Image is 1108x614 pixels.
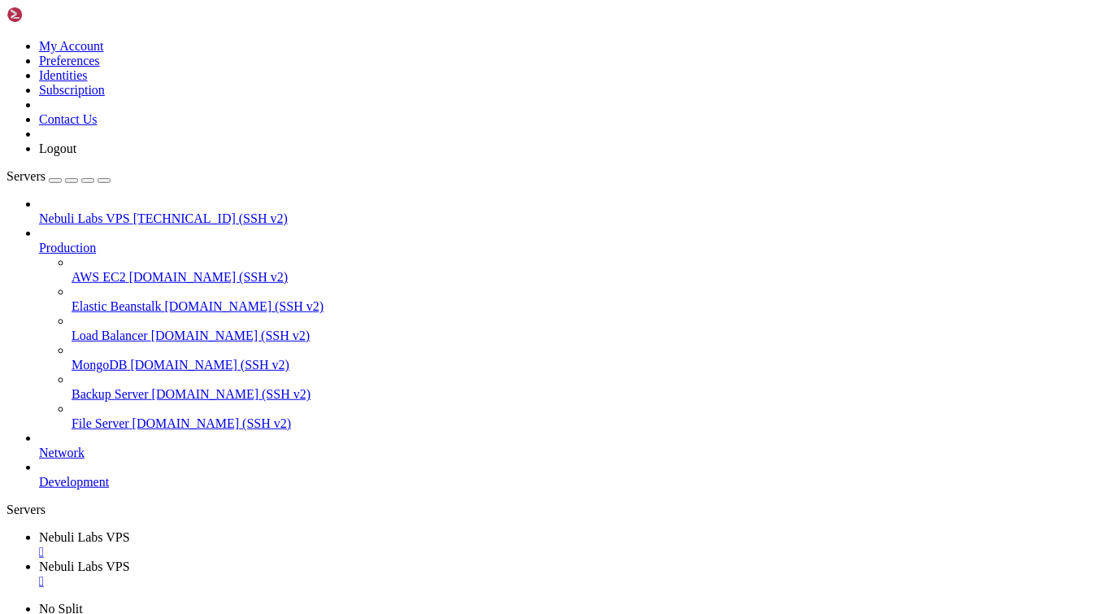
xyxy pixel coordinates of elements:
[39,226,1101,431] li: Production
[7,7,897,20] x-row: Welcome to Ubuntu 24.04.3 LTS (GNU/Linux 6.8.0-84-generic x86_64)
[39,241,1101,255] a: Production
[39,197,1101,226] li: Nebuli Labs VPS [TECHNICAL_ID] (SSH v2)
[39,560,130,573] span: Nebuli Labs VPS
[39,460,1101,490] li: Development
[39,530,1101,560] a: Nebuli Labs VPS
[39,241,96,255] span: Production
[72,387,149,401] span: Backup Server
[39,475,1101,490] a: Development
[7,145,897,159] x-row: Memory usage: 23% IPv4 address for eth0: [TECHNICAL_ID]
[72,255,1101,285] li: AWS EC2 [DOMAIN_NAME] (SSH v2)
[72,387,1101,402] a: Backup Server [DOMAIN_NAME] (SSH v2)
[72,358,127,372] span: MongoDB
[72,270,126,284] span: AWS EC2
[39,560,1101,589] a: Nebuli Labs VPS
[72,270,1101,285] a: AWS EC2 [DOMAIN_NAME] (SSH v2)
[39,142,76,155] a: Logout
[7,159,897,172] x-row: Swap usage: 0%
[165,299,324,313] span: [DOMAIN_NAME] (SSH v2)
[130,358,289,372] span: [DOMAIN_NAME] (SSH v2)
[7,297,897,311] x-row: To see these additional updates run: apt list --upgradable
[39,545,1101,560] a: 
[72,416,129,430] span: File Server
[133,416,292,430] span: [DOMAIN_NAME] (SSH v2)
[151,329,311,342] span: [DOMAIN_NAME] (SSH v2)
[72,343,1101,372] li: MongoDB [DOMAIN_NAME] (SSH v2)
[7,169,46,183] span: Servers
[7,117,897,131] x-row: System load: 0.06 Processes: 119
[39,83,105,97] a: Subscription
[39,446,85,459] span: Network
[39,68,88,82] a: Identities
[7,131,897,145] x-row: Usage of /: 49.5% of 8.89GB Users logged in: 0
[7,394,897,407] x-row: Last login: [DATE] from [TECHNICAL_ID]
[39,475,109,489] span: Development
[39,530,130,544] span: Nebuli Labs VPS
[133,211,288,225] span: [TECHNICAL_ID] (SSH v2)
[39,574,1101,589] a: 
[7,48,897,62] x-row: * Management: [URL][DOMAIN_NAME]
[157,407,163,421] div: (22, 29)
[72,299,1101,314] a: Elastic Beanstalk [DOMAIN_NAME] (SSH v2)
[7,228,897,242] x-row: [URL][DOMAIN_NAME]
[72,416,1101,431] a: File Server [DOMAIN_NAME] (SSH v2)
[129,270,289,284] span: [DOMAIN_NAME] (SSH v2)
[72,329,148,342] span: Load Balancer
[7,169,111,183] a: Servers
[72,314,1101,343] li: Load Balancer [DOMAIN_NAME] (SSH v2)
[39,54,100,67] a: Preferences
[72,372,1101,402] li: Backup Server [DOMAIN_NAME] (SSH v2)
[7,89,897,103] x-row: System information as of [DATE]
[7,503,1101,517] div: Servers
[72,285,1101,314] li: Elastic Beanstalk [DOMAIN_NAME] (SSH v2)
[7,186,897,200] x-row: * Strictly confined Kubernetes makes edge and IoT secure. Learn how MicroK8s
[7,255,897,269] x-row: Expanded Security Maintenance for Applications is not enabled.
[39,211,1101,226] a: Nebuli Labs VPS [TECHNICAL_ID] (SSH v2)
[7,7,100,23] img: Shellngn
[72,299,162,313] span: Elastic Beanstalk
[7,380,897,394] x-row: *** System restart required ***
[39,446,1101,460] a: Network
[72,329,1101,343] a: Load Balancer [DOMAIN_NAME] (SSH v2)
[7,338,897,352] x-row: Learn more about enabling ESM Apps service at [URL][DOMAIN_NAME]
[39,39,104,53] a: My Account
[152,387,311,401] span: [DOMAIN_NAME] (SSH v2)
[39,431,1101,460] li: Network
[7,62,897,76] x-row: * Support: [URL][DOMAIN_NAME]
[7,407,897,421] x-row: root@nebuli-server:~#
[39,211,130,225] span: Nebuli Labs VPS
[7,200,897,214] x-row: just raised the bar for easy, resilient and secure K8s cluster deployment.
[39,112,98,126] a: Contact Us
[7,283,897,297] x-row: 1 update can be applied immediately.
[7,34,897,48] x-row: * Documentation: [URL][DOMAIN_NAME]
[7,324,897,338] x-row: 1 additional security update can be applied with ESM Apps.
[72,402,1101,431] li: File Server [DOMAIN_NAME] (SSH v2)
[72,358,1101,372] a: MongoDB [DOMAIN_NAME] (SSH v2)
